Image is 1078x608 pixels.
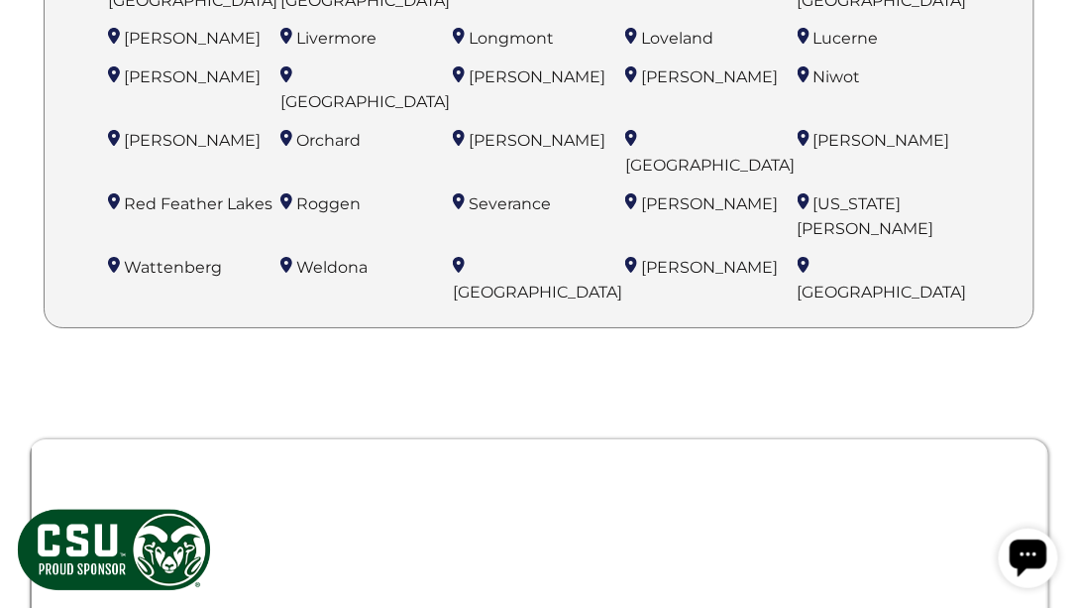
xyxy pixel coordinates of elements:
span: [GEOGRAPHIC_DATA] [798,283,967,302]
span: [PERSON_NAME] [641,194,778,213]
span: Lucerne [813,29,879,48]
span: Niwot [813,67,861,86]
span: [US_STATE] [PERSON_NAME] [798,194,934,239]
img: CSU Sponsor Badge [15,507,213,593]
span: [PERSON_NAME] [641,67,778,86]
span: [PERSON_NAME] [124,29,261,48]
div: Open chat widget [8,8,67,67]
span: [GEOGRAPHIC_DATA] [280,92,450,111]
span: Longmont [469,29,554,48]
span: [PERSON_NAME] [124,67,261,86]
span: [PERSON_NAME] [469,131,605,150]
span: [GEOGRAPHIC_DATA] [453,283,622,302]
span: [PERSON_NAME] [469,67,605,86]
span: Loveland [641,29,713,48]
span: Severance [469,194,551,213]
span: [PERSON_NAME] [641,258,778,277]
span: [PERSON_NAME] [813,131,950,150]
span: Weldona [296,258,368,277]
span: [PERSON_NAME] [124,131,261,150]
span: Livermore [296,29,377,48]
span: Wattenberg [124,258,222,277]
span: Roggen [296,194,361,213]
span: [GEOGRAPHIC_DATA] [625,156,795,175]
span: Orchard [296,131,361,150]
span: Red Feather Lakes [124,194,272,213]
